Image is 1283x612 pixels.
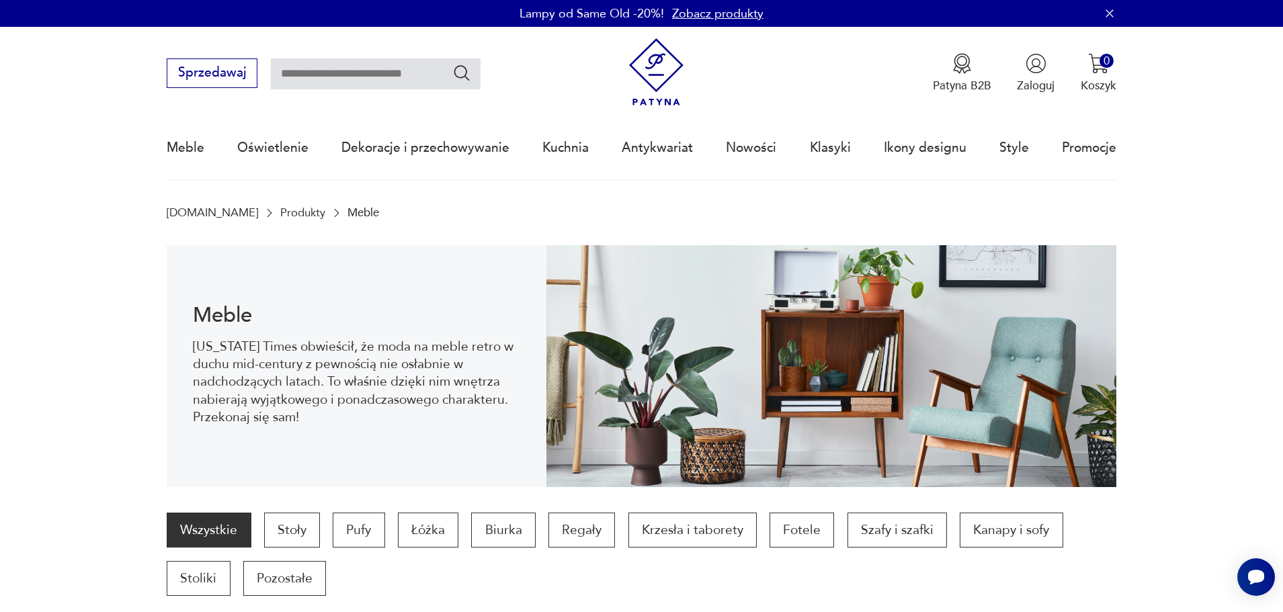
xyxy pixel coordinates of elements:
img: Ikonka użytkownika [1026,53,1046,74]
a: Kanapy i sofy [960,513,1063,548]
a: Krzesła i taborety [628,513,757,548]
a: Antykwariat [622,117,693,179]
a: Łóżka [398,513,458,548]
a: Zobacz produkty [672,5,763,22]
a: Produkty [280,206,325,219]
button: Patyna B2B [933,53,991,93]
img: Ikona koszyka [1088,53,1109,74]
img: Meble [546,245,1116,487]
img: Patyna - sklep z meblami i dekoracjami vintage [622,38,690,106]
a: Promocje [1062,117,1116,179]
a: Wszystkie [167,513,251,548]
button: Sprzedawaj [167,58,257,88]
p: Meble [347,206,379,219]
a: Ikona medaluPatyna B2B [933,53,991,93]
a: Kuchnia [542,117,589,179]
a: Fotele [770,513,834,548]
button: Zaloguj [1017,53,1054,93]
p: Zaloguj [1017,78,1054,93]
a: Szafy i szafki [847,513,947,548]
a: Style [999,117,1029,179]
a: [DOMAIN_NAME] [167,206,258,219]
a: Stoliki [167,561,230,596]
a: Sprzedawaj [167,69,257,79]
button: 0Koszyk [1081,53,1116,93]
img: Ikona medalu [952,53,972,74]
iframe: Smartsupp widget button [1237,558,1275,596]
a: Pufy [333,513,384,548]
p: Lampy od Same Old -20%! [520,5,664,22]
p: Patyna B2B [933,78,991,93]
a: Regały [548,513,615,548]
a: Pozostałe [243,561,326,596]
p: Koszyk [1081,78,1116,93]
a: Meble [167,117,204,179]
h1: Meble [193,306,521,325]
a: Ikony designu [884,117,966,179]
a: Klasyki [810,117,851,179]
a: Oświetlenie [237,117,308,179]
a: Stoły [264,513,320,548]
a: Nowości [726,117,776,179]
div: 0 [1100,54,1114,68]
a: Dekoracje i przechowywanie [341,117,509,179]
p: [US_STATE] Times obwieścił, że moda na meble retro w duchu mid-century z pewnością nie osłabnie w... [193,338,521,427]
a: Biurka [471,513,535,548]
button: Szukaj [452,63,472,83]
